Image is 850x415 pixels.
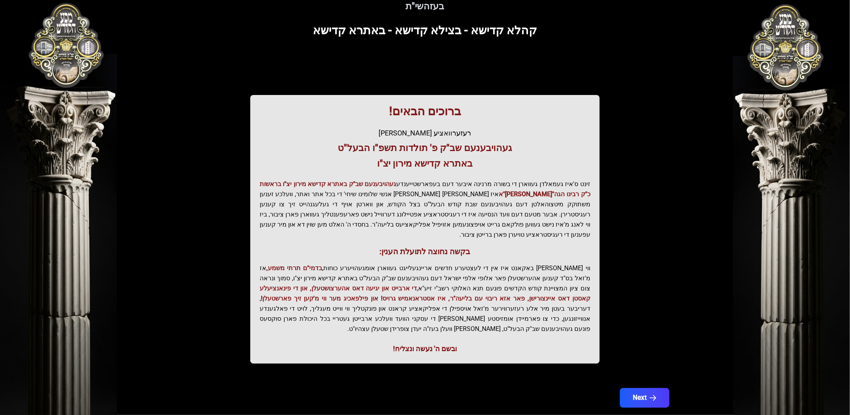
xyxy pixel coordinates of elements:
[260,285,590,302] span: די ארבייט און יגיעה דאס אהערצושטעלן, און די פינאנציעלע קאסטן דאס איינצורישן, פאר אזא ריבוי עם בלי...
[260,157,590,170] h3: באתרא קדישא מירון יצ"ו
[260,180,590,198] span: געהויבענעם שב"ק באתרא קדישא מירון יצ"ו בראשות כ"ק רבינו הגה"[PERSON_NAME]"א
[260,142,590,154] h3: געהויבענעם שב"ק פ' תולדות תשפ"ו הבעל"ט
[260,128,590,139] div: רעזערוואציע [PERSON_NAME]
[260,246,590,257] h3: בקשה נחוצה לתועלת הענין:
[313,23,537,37] span: קהלא קדישא - בצילא קדישא - באתרא קדישא
[260,263,590,334] p: ווי [PERSON_NAME] באקאנט איז אין די לעצטערע חדשים אריינגעלייגט געווארן אומגעהויערע כוחות, אז מ'זא...
[266,264,322,272] span: בדמי"ם תרתי משמע,
[620,388,669,408] button: Next
[260,104,590,118] h1: ברוכים הבאים!
[260,179,590,240] p: זינט ס'איז געמאלדן געווארן די בשורה מרנינה איבער דעם בעפארשטייענדע איז [PERSON_NAME] [PERSON_NAME...
[260,343,590,354] div: ובשם ה' נעשה ונצליח!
